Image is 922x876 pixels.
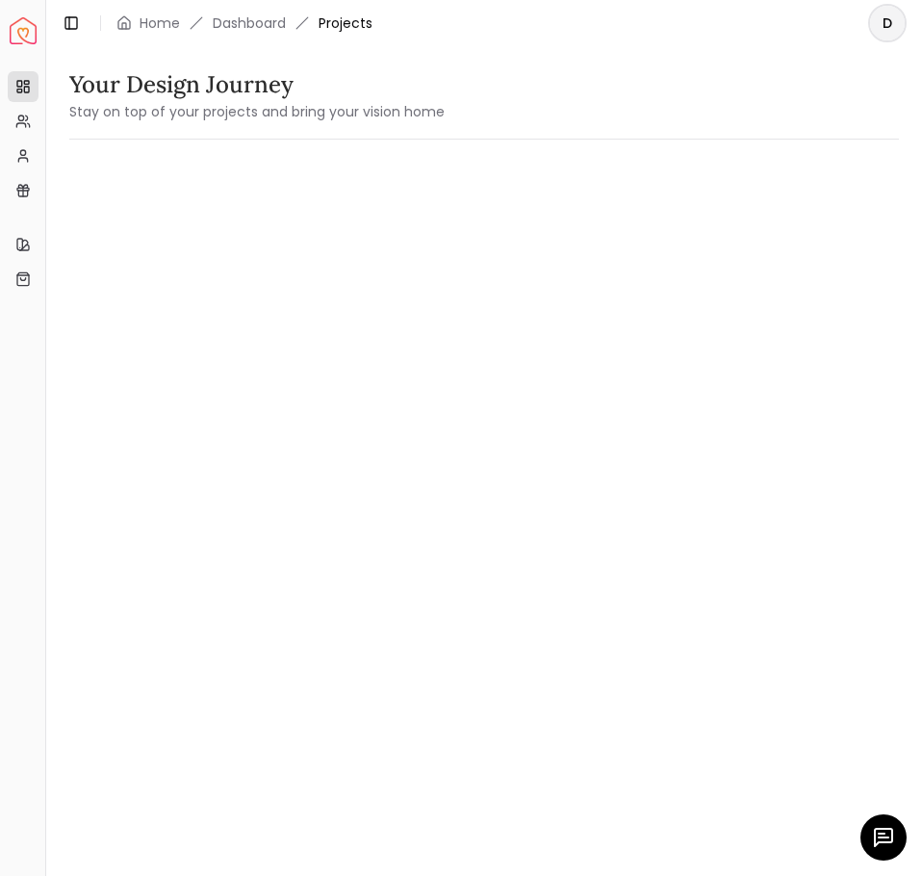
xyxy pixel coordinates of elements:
nav: breadcrumb [116,13,372,33]
small: Stay on top of your projects and bring your vision home [69,102,445,121]
button: D [868,4,907,42]
span: Projects [319,13,372,33]
h3: Your Design Journey [69,69,445,100]
a: Dashboard [213,13,286,33]
a: Home [140,13,180,33]
a: Spacejoy [10,17,37,44]
span: D [870,6,905,40]
img: Spacejoy Logo [10,17,37,44]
